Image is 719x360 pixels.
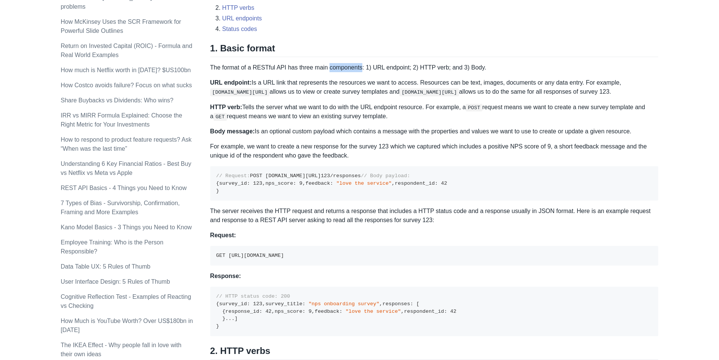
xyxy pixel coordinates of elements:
[210,104,242,110] strong: HTTP verb:
[210,207,659,225] p: The server receives the HTTP request and returns a response that includes a HTTP status code and ...
[216,253,284,258] code: GET [URL][DOMAIN_NAME]
[302,301,305,307] span: :
[210,142,659,160] p: For example, we want to create a new response for the survey 123 which we captured which includes...
[61,224,192,230] a: Kano Model Basics - 3 Things you Need to Know
[410,301,413,307] span: :
[61,43,192,58] a: Return on Invested Capital (ROIC) - Formula and Real World Examples
[210,128,255,134] strong: Body message:
[61,239,163,255] a: Employee Training: Who is the Person Responsible?
[330,181,333,186] span: :
[441,181,447,186] span: 42
[214,113,227,121] code: GET
[216,173,447,193] code: POST [DOMAIN_NAME][URL] /responses survey_id nps_score feedback respondent_id
[210,88,270,96] code: [DOMAIN_NAME][URL]
[61,294,191,309] a: Cognitive Reflection Test - Examples of Reacting vs Checking
[61,19,181,34] a: How McKinsey Uses the SCR Framework for Powerful Slide Outlines
[61,263,151,270] a: Data Table UX: 5 Rules of Thumb
[361,173,410,179] span: // Body payload:
[392,181,395,186] span: ,
[210,63,659,72] p: The format of a RESTful API has three main components: 1) URL endpoint; 2) HTTP verb; and 3) Body.
[401,309,404,314] span: ,
[265,309,271,314] span: 42
[222,5,254,11] a: HTTP verbs
[247,301,250,307] span: :
[61,97,174,104] a: Share Buybacks vs Dividends: Who wins?
[435,181,438,186] span: :
[444,309,447,314] span: :
[216,301,219,307] span: {
[210,78,659,96] p: Is a URL link that represents the resources we want to access. Resources can be text, images, doc...
[61,200,180,215] a: 7 Types of Bias - Survivorship, Confirmation, Framing and More Examples
[61,82,192,88] a: How Costco avoids failure? Focus on what sucks
[210,273,241,279] strong: Response:
[210,127,659,136] p: Is an optional custom payload which contains a message with the properties and values we want to ...
[235,316,238,321] span: ]
[61,342,182,357] a: The IKEA Effect - Why people fall in love with their own ideas
[379,301,382,307] span: ,
[216,294,290,299] span: // HTTP status code: 200
[210,103,659,121] p: Tells the server what we want to do with the URL endpoint resource. For example, a request means ...
[399,88,459,96] code: [DOMAIN_NAME][URL]
[336,181,392,186] span: "love the service"
[222,309,225,314] span: {
[216,323,219,329] span: }
[210,43,659,57] h2: 1. Basic format
[339,309,342,314] span: :
[210,79,252,86] strong: URL endpoint:
[312,309,315,314] span: ,
[253,181,262,186] span: 123
[216,188,219,194] span: }
[293,181,296,186] span: :
[321,173,330,179] span: 123
[262,181,265,186] span: ,
[222,316,225,321] span: }
[259,309,262,314] span: :
[222,26,257,32] a: Status codes
[253,301,262,307] span: 123
[345,309,401,314] span: "love the service"
[466,104,482,111] code: POST
[210,232,236,238] strong: Request:
[450,309,456,314] span: 42
[61,278,170,285] a: User Interface Design: 5 Rules of Thumb
[61,318,193,333] a: How Much is YouTube Worth? Over US$180bn in [DATE]
[272,309,275,314] span: ,
[61,67,191,73] a: How much is Netflix worth in [DATE]? $US100bn
[216,173,250,179] span: // Request:
[308,301,379,307] span: "nps onboarding survey"
[216,294,457,329] code: survey_id survey_title responses response_id nps_score feedback respondent_id ...
[61,161,191,176] a: Understanding 6 Key Financial Ratios - Best Buy vs Netflix vs Meta vs Apple
[61,185,187,191] a: REST API Basics - 4 Things you Need to Know
[61,136,192,152] a: How to respond to product feature requests? Ask “When was the last time”
[61,112,182,128] a: IRR vs MIRR Formula Explained: Choose the Right Metric for Your Investments
[302,309,305,314] span: :
[299,181,302,186] span: 9
[216,181,219,186] span: {
[416,301,419,307] span: [
[302,181,305,186] span: ,
[308,309,311,314] span: 9
[222,15,262,22] a: URL endpoints
[262,301,265,307] span: ,
[210,345,659,360] h2: 2. HTTP verbs
[247,181,250,186] span: :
